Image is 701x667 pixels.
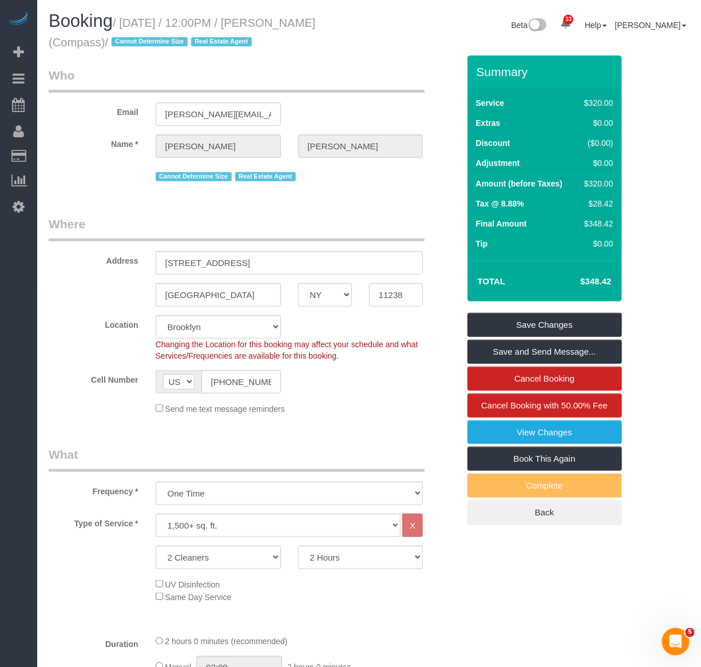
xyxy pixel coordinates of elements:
div: $320.00 [580,97,613,109]
h3: Summary [477,65,616,78]
a: Beta [512,21,547,30]
div: $348.42 [580,218,613,229]
span: Real Estate Agent [235,172,296,181]
div: $320.00 [580,178,613,189]
span: 5 [686,628,695,637]
div: $28.42 [580,198,613,209]
span: Cannot Determine Size [156,172,232,181]
a: Cancel Booking with 50.00% Fee [468,394,622,418]
label: Address [40,251,147,267]
input: Zip Code [369,283,423,307]
label: Adjustment [476,157,520,169]
label: Frequency * [40,482,147,497]
input: First Name [156,134,281,158]
label: Tip [476,238,488,249]
span: Send me text message reminders [165,404,284,414]
iframe: Intercom live chat [662,628,690,656]
label: Type of Service * [40,514,147,529]
legend: Where [49,216,425,241]
a: Cancel Booking [468,367,622,391]
span: UV Disinfection [165,580,220,589]
label: Extras [476,117,501,129]
label: Discount [476,137,510,149]
a: 33 [555,11,577,37]
label: Final Amount [476,218,527,229]
legend: What [49,446,425,472]
a: View Changes [468,420,622,444]
div: ($0.00) [580,137,613,149]
a: Back [468,501,622,525]
small: / [DATE] / 12:00PM / [PERSON_NAME] (Compass) [49,17,315,49]
label: Location [40,315,147,331]
input: Cell Number [201,370,281,394]
label: Tax @ 8.88% [476,198,524,209]
label: Service [476,97,505,109]
input: Email [156,102,281,126]
label: Email [40,102,147,118]
span: 2 hours 0 minutes (recommended) [165,637,287,646]
input: City [156,283,281,307]
legend: Who [49,67,425,93]
label: Duration [40,635,147,650]
div: $0.00 [580,238,613,249]
span: Same Day Service [165,593,231,602]
span: Cancel Booking with 50.00% Fee [481,400,608,410]
img: Automaid Logo [7,11,30,27]
a: Help [585,21,607,30]
span: 33 [564,15,573,24]
img: New interface [528,18,546,33]
div: $0.00 [580,157,613,169]
label: Name * [40,134,147,150]
label: Cell Number [40,370,147,386]
a: [PERSON_NAME] [615,21,687,30]
span: Changing the Location for this booking may affect your schedule and what Services/Frequencies are... [156,340,418,360]
span: Real Estate Agent [191,37,252,46]
strong: Total [478,276,506,286]
div: $0.00 [580,117,613,129]
span: / [105,36,255,49]
input: Last Name [298,134,423,158]
a: Save and Send Message... [468,340,622,364]
a: Save Changes [468,313,622,337]
h4: $348.42 [546,277,611,287]
a: Book This Again [468,447,622,471]
label: Amount (before Taxes) [476,178,563,189]
span: Cannot Determine Size [112,37,188,46]
span: Booking [49,11,113,31]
